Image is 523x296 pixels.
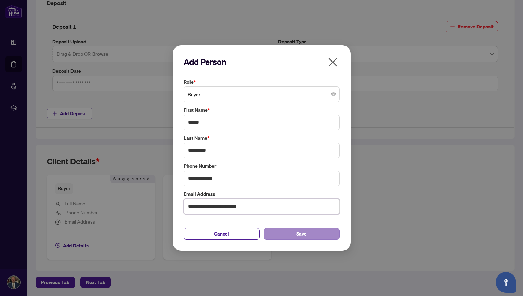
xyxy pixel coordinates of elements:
[184,162,340,170] label: Phone Number
[184,106,340,114] label: First Name
[327,57,338,68] span: close
[184,78,340,86] label: Role
[264,228,340,240] button: Save
[184,134,340,142] label: Last Name
[496,272,516,293] button: Open asap
[184,190,340,198] label: Email Address
[331,92,336,96] span: close-circle
[214,228,229,239] span: Cancel
[184,56,340,67] h2: Add Person
[184,228,260,240] button: Cancel
[188,88,336,101] span: Buyer
[296,228,307,239] span: Save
